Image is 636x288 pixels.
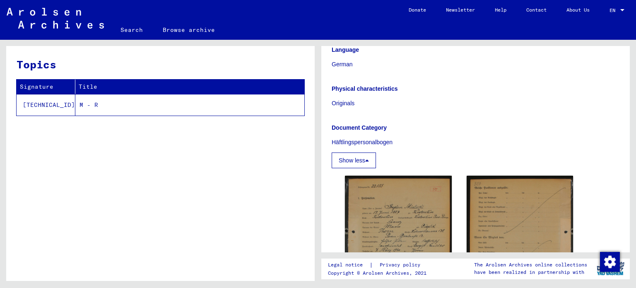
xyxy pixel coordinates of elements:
b: Physical characteristics [332,85,398,92]
p: have been realized in partnership with [474,269,587,276]
button: Show less [332,152,376,168]
th: Title [75,80,304,94]
a: Search [111,20,153,40]
p: German [332,60,619,69]
b: Language [332,46,359,53]
b: Document Category [332,124,387,131]
th: Signature [17,80,75,94]
p: Originals [332,99,619,108]
td: [TECHNICAL_ID] [17,94,75,116]
p: The Arolsen Archives online collections [474,261,587,269]
a: Privacy policy [373,261,430,269]
h3: Topics [17,56,304,73]
td: M - R [75,94,304,116]
div: | [328,261,430,269]
a: Legal notice [328,261,369,269]
img: Change consent [600,252,620,272]
img: yv_logo.png [595,258,626,279]
p: Häftlingspersonalbogen [332,138,619,147]
p: Copyright © Arolsen Archives, 2021 [328,269,430,277]
span: EN [609,7,619,13]
img: Arolsen_neg.svg [7,8,104,29]
a: Browse archive [153,20,225,40]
